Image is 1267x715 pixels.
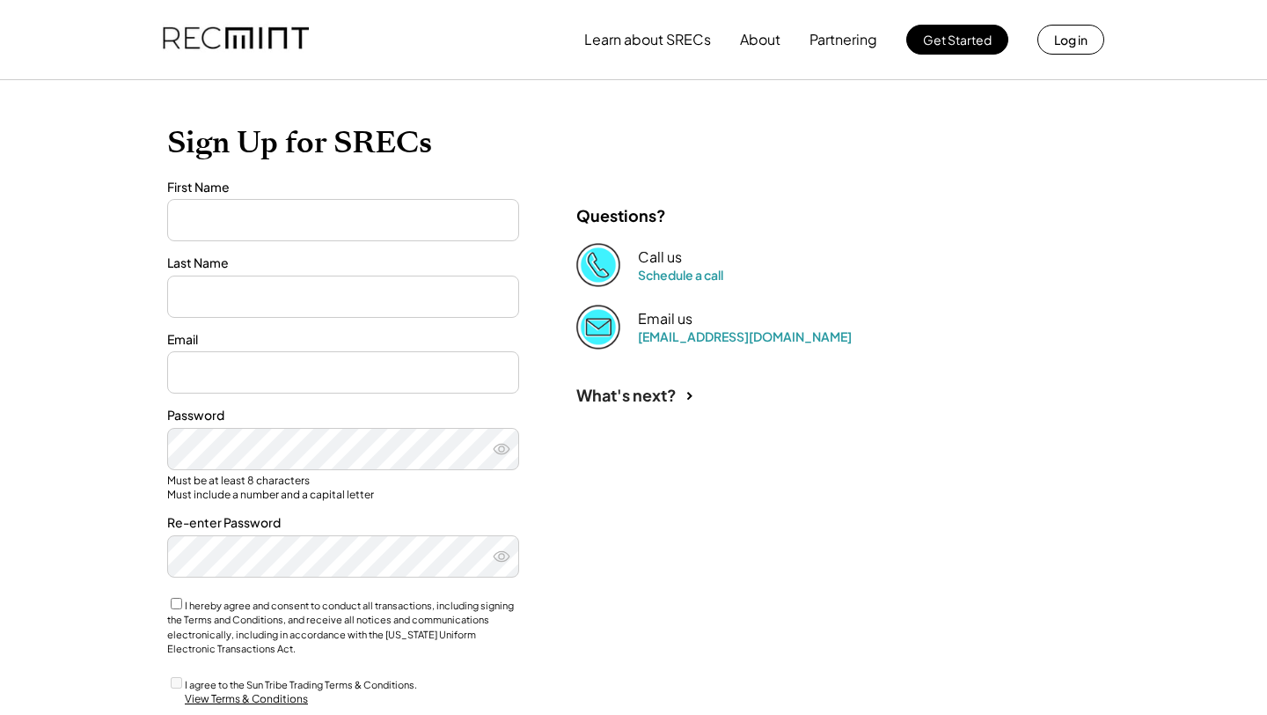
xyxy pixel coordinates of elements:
a: [EMAIL_ADDRESS][DOMAIN_NAME] [638,328,852,344]
button: Log in [1037,25,1104,55]
label: I hereby agree and consent to conduct all transactions, including signing the Terms and Condition... [167,600,514,655]
div: Email us [638,310,692,328]
div: Password [167,407,519,424]
h1: Sign Up for SRECs [167,124,1100,161]
img: Email%202%403x.png [576,305,620,349]
div: First Name [167,179,519,196]
div: Last Name [167,254,519,272]
button: About [740,22,780,57]
label: I agree to the Sun Tribe Trading Terms & Conditions. [185,679,417,690]
div: Must be at least 8 characters Must include a number and a capital letter [167,474,519,501]
div: Call us [638,248,682,267]
div: View Terms & Conditions [185,692,308,707]
img: recmint-logotype%403x.png [163,10,309,70]
a: Schedule a call [638,267,723,283]
img: Phone%20copy%403x.png [576,243,620,287]
button: Get Started [906,25,1008,55]
button: Learn about SRECs [584,22,711,57]
div: Re-enter Password [167,514,519,532]
div: What's next? [576,385,677,405]
div: Questions? [576,205,666,225]
div: Email [167,331,519,349]
button: Partnering [809,22,877,57]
